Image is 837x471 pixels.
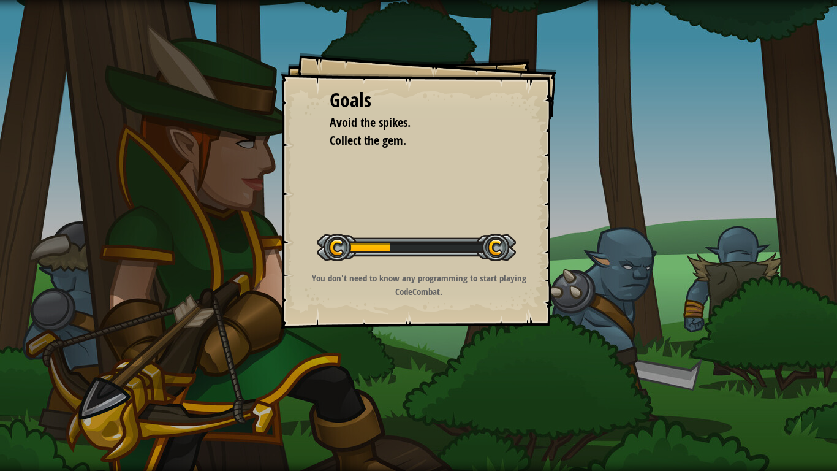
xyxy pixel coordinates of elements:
[330,114,411,131] span: Avoid the spikes.
[296,272,542,298] p: You don't need to know any programming to start playing CodeCombat.
[330,86,507,115] div: Goals
[314,132,504,150] li: Collect the gem.
[314,114,504,132] li: Avoid the spikes.
[330,132,406,148] span: Collect the gem.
